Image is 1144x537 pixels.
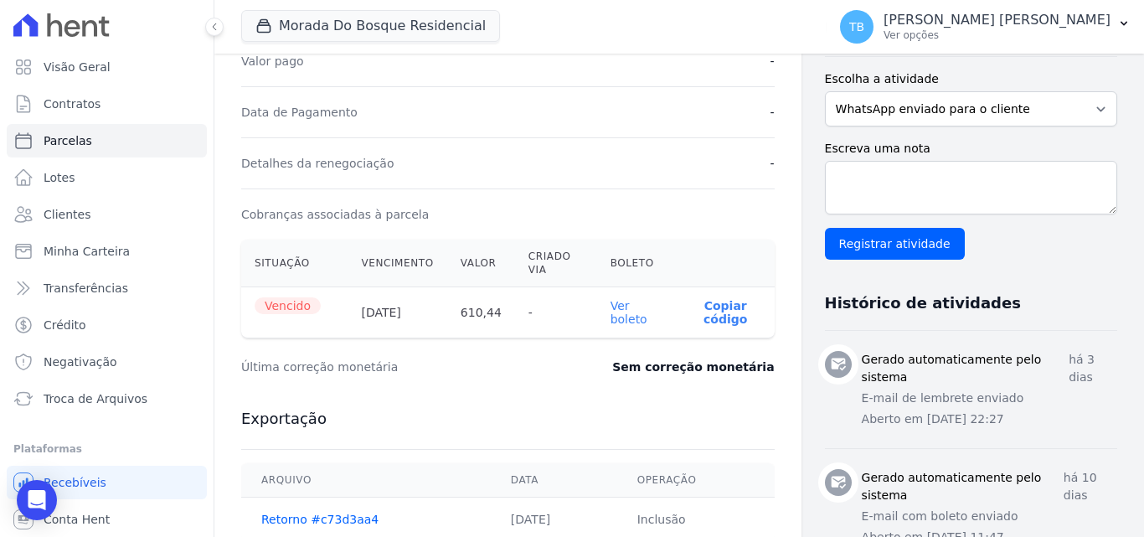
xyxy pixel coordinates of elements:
[7,503,207,536] a: Conta Hent
[241,10,500,42] button: Morada Do Bosque Residencial
[7,271,207,305] a: Transferências
[827,3,1144,50] button: TB [PERSON_NAME] [PERSON_NAME] Ver opções
[44,280,128,297] span: Transferências
[44,169,75,186] span: Lotes
[515,287,597,338] th: -
[241,104,358,121] dt: Data de Pagamento
[1069,351,1117,386] p: há 3 dias
[44,59,111,75] span: Visão Geral
[770,155,775,172] dd: -
[13,439,200,459] div: Plataformas
[241,409,775,429] h3: Exportação
[770,53,775,70] dd: -
[7,124,207,157] a: Parcelas
[862,390,1117,407] p: E-mail de lembrete enviado
[241,240,348,287] th: Situação
[690,299,761,326] button: Copiar código
[825,293,1021,313] h3: Histórico de atividades
[255,297,321,314] span: Vencido
[44,474,106,491] span: Recebíveis
[7,466,207,499] a: Recebíveis
[44,390,147,407] span: Troca de Arquivos
[44,317,86,333] span: Crédito
[241,359,556,375] dt: Última correção monetária
[44,511,110,528] span: Conta Hent
[7,382,207,416] a: Troca de Arquivos
[491,463,617,498] th: Data
[44,354,117,370] span: Negativação
[44,206,90,223] span: Clientes
[884,12,1111,28] p: [PERSON_NAME] [PERSON_NAME]
[862,508,1117,525] p: E-mail com boleto enviado
[241,155,394,172] dt: Detalhes da renegociação
[7,87,207,121] a: Contratos
[862,351,1069,386] h3: Gerado automaticamente pelo sistema
[241,53,304,70] dt: Valor pago
[261,513,379,526] a: Retorno #c73d3aa4
[597,240,677,287] th: Boleto
[44,243,130,260] span: Minha Carteira
[884,28,1111,42] p: Ver opções
[7,161,207,194] a: Lotes
[44,96,100,112] span: Contratos
[849,21,864,33] span: TB
[44,132,92,149] span: Parcelas
[241,206,429,223] dt: Cobranças associadas à parcela
[447,240,515,287] th: Valor
[1064,469,1117,504] p: há 10 dias
[7,198,207,231] a: Clientes
[7,308,207,342] a: Crédito
[825,228,965,260] input: Registrar atividade
[825,140,1117,157] label: Escreva uma nota
[617,463,775,498] th: Operação
[611,299,647,326] a: Ver boleto
[348,287,446,338] th: [DATE]
[862,469,1064,504] h3: Gerado automaticamente pelo sistema
[7,235,207,268] a: Minha Carteira
[862,410,1117,428] p: Aberto em [DATE] 22:27
[612,359,774,375] dd: Sem correção monetária
[241,463,491,498] th: Arquivo
[7,345,207,379] a: Negativação
[7,50,207,84] a: Visão Geral
[447,287,515,338] th: 610,44
[825,70,1117,88] label: Escolha a atividade
[770,104,775,121] dd: -
[515,240,597,287] th: Criado via
[17,480,57,520] div: Open Intercom Messenger
[348,240,446,287] th: Vencimento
